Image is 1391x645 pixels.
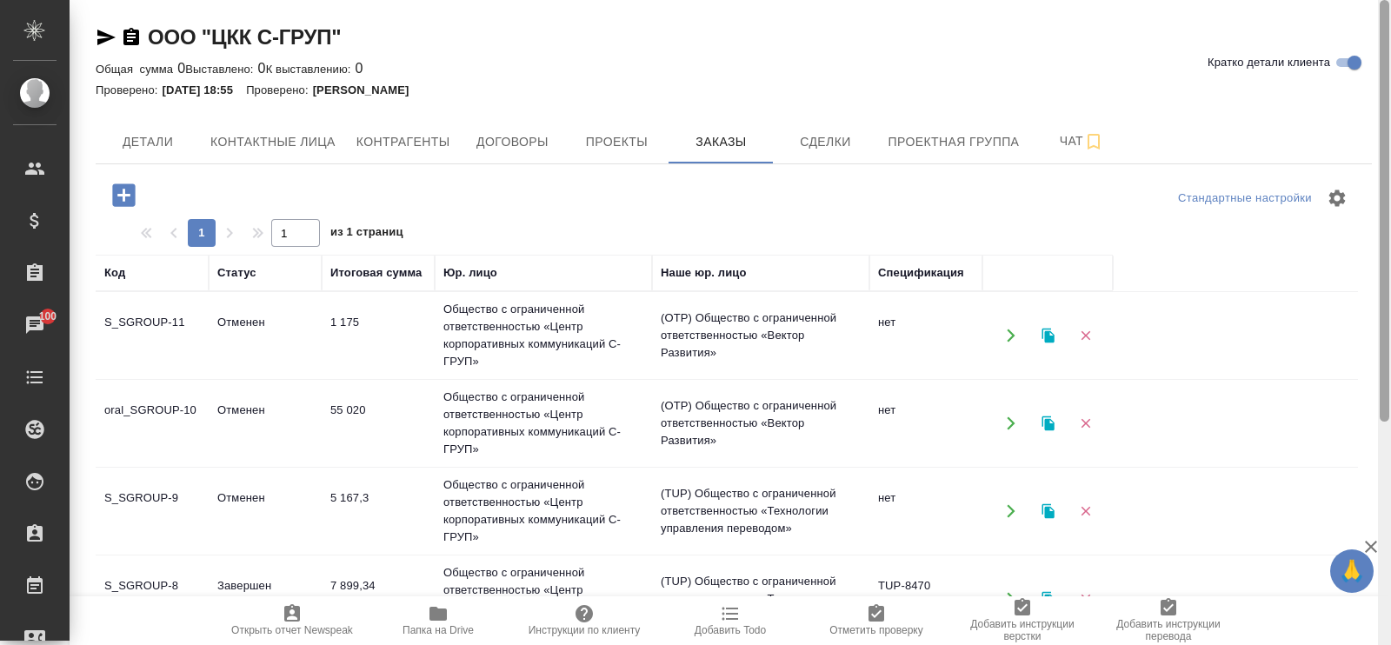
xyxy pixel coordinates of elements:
[217,264,256,282] div: Статус
[869,393,982,454] td: нет
[403,624,474,636] span: Папка на Drive
[121,27,142,48] button: Скопировать ссылку
[1068,582,1103,617] button: Удалить
[869,569,982,629] td: TUP-8470
[470,131,554,153] span: Договоры
[1316,177,1358,219] span: Настроить таблицу
[661,264,747,282] div: Наше юр. лицо
[1040,130,1123,152] span: Чат
[209,481,322,542] td: Отменен
[209,393,322,454] td: Отменен
[210,131,336,153] span: Контактные лица
[219,596,365,645] button: Открыть отчет Newspeak
[330,222,403,247] span: из 1 страниц
[365,596,511,645] button: Папка на Drive
[1208,54,1330,71] span: Кратко детали клиента
[106,131,190,153] span: Детали
[993,318,1028,354] button: Открыть
[443,264,497,282] div: Юр. лицо
[652,564,869,634] td: (TUP) Общество с ограниченной ответственностью «Технологии управления переводом»
[322,481,435,542] td: 5 167,3
[246,83,313,96] p: Проверено:
[435,555,652,642] td: Общество с ограниченной ответственностью «Центр корпоративных коммуникаций С-ГРУП»
[679,131,762,153] span: Заказы
[695,624,766,636] span: Добавить Todo
[657,596,803,645] button: Добавить Todo
[1095,596,1241,645] button: Добавить инструкции перевода
[1106,618,1231,642] span: Добавить инструкции перевода
[435,468,652,555] td: Общество с ограниченной ответственностью «Центр корпоративных коммуникаций С-ГРУП»
[96,305,209,366] td: S_SGROUP-11
[1030,582,1066,617] button: Клонировать
[575,131,658,153] span: Проекты
[1030,318,1066,354] button: Клонировать
[652,389,869,458] td: (OTP) Общество с ограниченной ответственностью «Вектор Развития»
[96,83,163,96] p: Проверено:
[960,618,1085,642] span: Добавить инструкции верстки
[322,393,435,454] td: 55 020
[949,596,1095,645] button: Добавить инструкции верстки
[878,264,964,282] div: Спецификация
[993,406,1028,442] button: Открыть
[1337,553,1367,589] span: 🙏
[330,264,422,282] div: Итоговая сумма
[783,131,867,153] span: Сделки
[96,27,116,48] button: Скопировать ссылку для ЯМессенджера
[435,380,652,467] td: Общество с ограниченной ответственностью «Центр корпоративных коммуникаций С-ГРУП»
[104,264,125,282] div: Код
[652,476,869,546] td: (TUP) Общество с ограниченной ответственностью «Технологии управления переводом»
[511,596,657,645] button: Инструкции по клиенту
[231,624,353,636] span: Открыть отчет Newspeak
[266,63,356,76] p: К выставлению:
[1068,406,1103,442] button: Удалить
[96,58,1372,79] div: 0 0 0
[100,177,148,213] button: Добавить проект
[209,569,322,629] td: Завершен
[1030,494,1066,529] button: Клонировать
[1083,131,1104,152] svg: Подписаться
[29,308,68,325] span: 100
[96,393,209,454] td: oral_SGROUP-10
[435,292,652,379] td: Общество с ограниченной ответственностью «Центр корпоративных коммуникаций С-ГРУП»
[209,305,322,366] td: Отменен
[829,624,922,636] span: Отметить проверку
[185,63,257,76] p: Выставлено:
[529,624,641,636] span: Инструкции по клиенту
[313,83,423,96] p: [PERSON_NAME]
[96,481,209,542] td: S_SGROUP-9
[1068,494,1103,529] button: Удалить
[869,481,982,542] td: нет
[356,131,450,153] span: Контрагенты
[1174,185,1316,212] div: split button
[322,305,435,366] td: 1 175
[993,582,1028,617] button: Открыть
[869,305,982,366] td: нет
[652,301,869,370] td: (OTP) Общество с ограниченной ответственностью «Вектор Развития»
[1030,406,1066,442] button: Клонировать
[4,303,65,347] a: 100
[803,596,949,645] button: Отметить проверку
[163,83,247,96] p: [DATE] 18:55
[96,63,177,76] p: Общая сумма
[322,569,435,629] td: 7 899,34
[1068,318,1103,354] button: Удалить
[888,131,1019,153] span: Проектная группа
[96,569,209,629] td: S_SGROUP-8
[993,494,1028,529] button: Открыть
[148,25,342,49] a: ООО "ЦКК С-ГРУП"
[1330,549,1374,593] button: 🙏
